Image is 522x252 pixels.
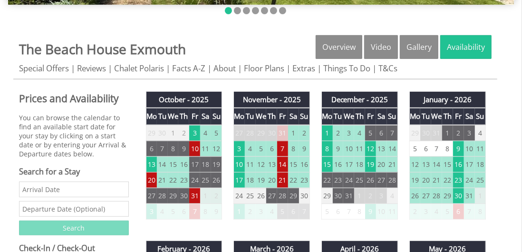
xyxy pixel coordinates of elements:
[211,188,222,204] td: 2
[420,108,431,125] th: Tu
[442,188,453,204] td: 29
[299,188,310,204] td: 30
[19,113,129,158] p: You can browse the calendar to find an available start date for your stay by clicking on a start ...
[178,156,189,172] td: 16
[234,92,310,108] th: November - 2025
[288,188,299,204] td: 29
[266,125,277,141] td: 30
[157,108,168,125] th: Tu
[168,125,179,141] td: 1
[464,188,475,204] td: 31
[211,204,222,219] td: 9
[431,156,442,172] td: 14
[453,172,464,188] td: 23
[343,204,354,219] td: 7
[256,108,267,125] th: We
[376,188,387,204] td: 3
[453,141,464,156] td: 9
[146,108,157,125] th: Mo
[431,204,442,219] td: 4
[200,156,211,172] td: 18
[189,141,200,156] td: 10
[244,63,284,74] a: Floor Plans
[277,156,288,172] td: 14
[200,108,211,125] th: Sa
[213,63,236,74] a: About
[453,188,464,204] td: 30
[277,125,288,141] td: 31
[146,188,157,204] td: 27
[245,204,256,219] td: 2
[420,156,431,172] td: 13
[189,156,200,172] td: 17
[343,108,354,125] th: We
[420,204,431,219] td: 3
[333,156,344,172] td: 16
[333,172,344,188] td: 23
[387,156,398,172] td: 21
[256,172,267,188] td: 19
[299,108,310,125] th: Su
[431,172,442,188] td: 21
[256,141,267,156] td: 5
[146,125,157,141] td: 29
[19,92,129,105] a: Prices and Availability
[157,172,168,188] td: 21
[475,172,486,188] td: 25
[114,63,164,74] a: Chalet Polaris
[234,141,245,156] td: 3
[211,108,222,125] th: Su
[442,172,453,188] td: 22
[464,108,475,125] th: Sa
[410,204,421,219] td: 2
[256,188,267,204] td: 26
[211,141,222,156] td: 12
[475,125,486,141] td: 4
[354,156,365,172] td: 18
[464,172,475,188] td: 24
[178,204,189,219] td: 6
[400,35,438,59] a: Gallery
[266,108,277,125] th: Th
[200,188,211,204] td: 1
[343,172,354,188] td: 24
[245,141,256,156] td: 4
[245,188,256,204] td: 25
[189,108,200,125] th: Fr
[19,40,186,58] span: The Beach House Exmouth
[234,156,245,172] td: 10
[322,92,398,108] th: December - 2025
[234,125,245,141] td: 27
[277,141,288,156] td: 7
[234,188,245,204] td: 24
[453,156,464,172] td: 16
[442,141,453,156] td: 8
[387,141,398,156] td: 14
[323,63,370,74] a: Things To Do
[365,156,376,172] td: 19
[387,188,398,204] td: 4
[168,141,179,156] td: 8
[442,204,453,219] td: 5
[365,172,376,188] td: 26
[146,172,157,188] td: 20
[333,108,344,125] th: Tu
[157,156,168,172] td: 14
[365,141,376,156] td: 12
[256,156,267,172] td: 12
[475,156,486,172] td: 18
[245,156,256,172] td: 11
[453,204,464,219] td: 6
[333,141,344,156] td: 9
[442,108,453,125] th: Th
[322,125,333,141] td: 1
[245,172,256,188] td: 18
[420,188,431,204] td: 27
[19,182,129,197] input: Arrival Date
[354,188,365,204] td: 1
[333,125,344,141] td: 2
[189,172,200,188] td: 24
[378,63,397,74] a: T&Cs
[299,156,310,172] td: 16
[387,108,398,125] th: Su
